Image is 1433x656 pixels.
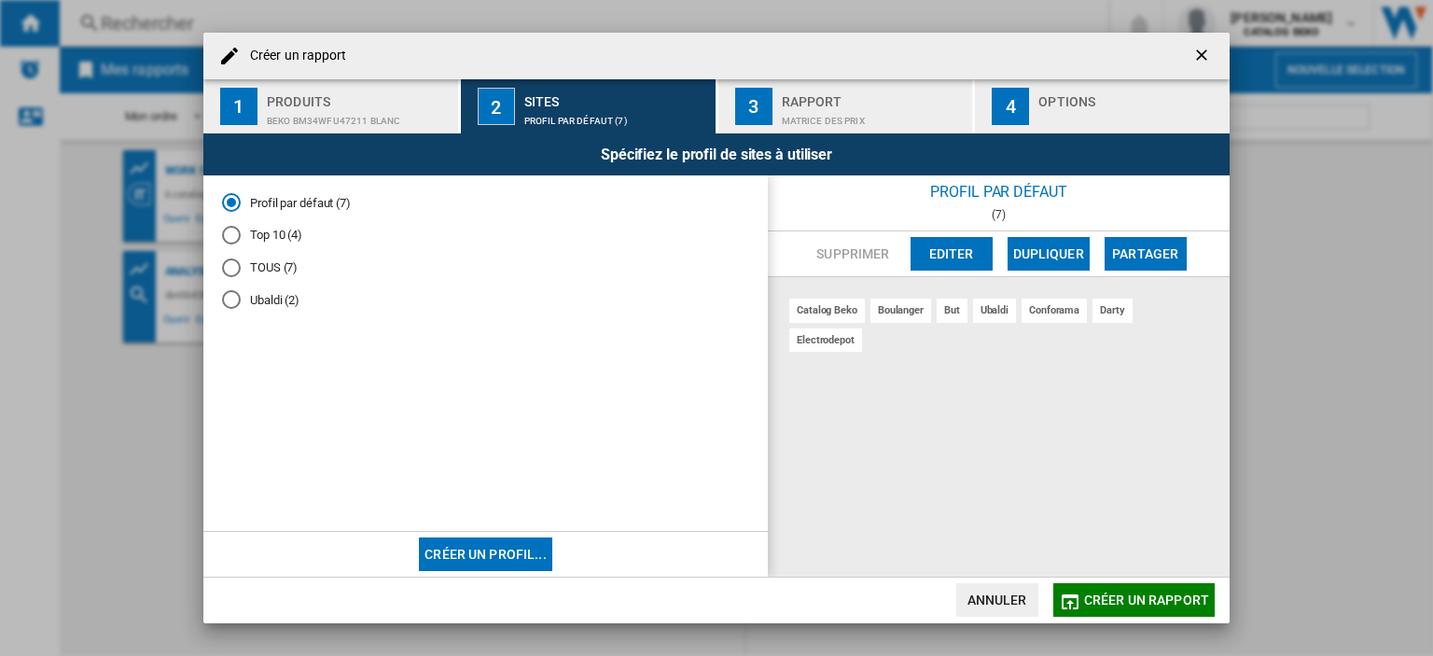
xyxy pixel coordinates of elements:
div: Matrice des prix [782,106,966,126]
div: darty [1092,299,1133,322]
div: 2 [478,88,515,125]
md-radio-button: Profil par défaut (7) [222,194,749,212]
button: 2 Sites Profil par défaut (7) [461,79,717,133]
div: conforama [1022,299,1087,322]
span: Créer un rapport [1084,593,1209,607]
button: getI18NText('BUTTONS.CLOSE_DIALOG') [1185,37,1222,75]
button: 4 Options [975,79,1230,133]
div: Spécifiez le profil de sites à utiliser [203,133,1230,175]
div: electrodepot [789,328,862,352]
button: Créer un profil... [419,537,552,571]
button: Supprimer [811,237,895,271]
div: ubaldi [973,299,1016,322]
md-radio-button: Ubaldi (2) [222,291,749,309]
div: boulanger [870,299,931,322]
div: Profil par défaut (7) [524,106,708,126]
button: 3 Rapport Matrice des prix [718,79,975,133]
button: Créer un rapport [1053,583,1215,617]
div: Options [1038,87,1222,106]
div: Profil par défaut [768,175,1230,208]
div: Sites [524,87,708,106]
h4: Créer un rapport [241,47,347,65]
div: 4 [992,88,1029,125]
button: Editer [911,237,993,271]
div: BEKO BM34WFU47211 BLANC [267,106,451,126]
button: Annuler [956,583,1038,617]
div: 1 [220,88,257,125]
div: 3 [735,88,772,125]
ng-md-icon: getI18NText('BUTTONS.CLOSE_DIALOG') [1192,46,1215,68]
div: catalog beko [789,299,865,322]
button: Partager [1105,237,1187,271]
div: Rapport [782,87,966,106]
div: Produits [267,87,451,106]
button: Dupliquer [1008,237,1090,271]
button: 1 Produits BEKO BM34WFU47211 BLANC [203,79,460,133]
md-radio-button: TOUS (7) [222,258,749,276]
div: (7) [768,208,1230,221]
div: but [937,299,967,322]
md-radio-button: Top 10 (4) [222,227,749,244]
